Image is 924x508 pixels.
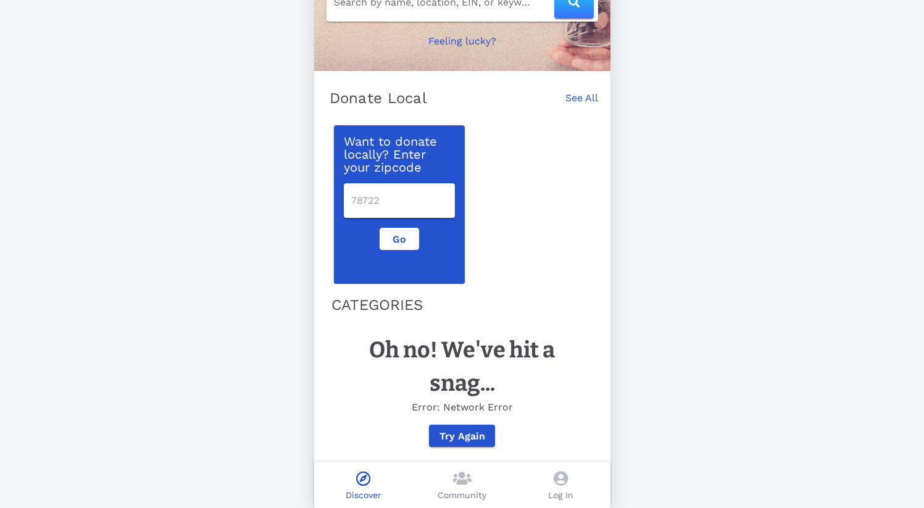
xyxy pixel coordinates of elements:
input: 78722 [351,191,447,210]
p: Discover [346,489,381,502]
span: Go [390,233,409,245]
span: Try Again [439,430,485,442]
a: See All [565,91,598,118]
p: Want to donate locally? Enter your zipcode [344,135,455,173]
p: Donate Local [330,88,427,108]
p: Feeling lucky? [428,34,496,49]
p: Error: Network Error [339,400,586,415]
h1: Oh no! We've hit a snag... [339,333,586,400]
button: Try Again [429,425,495,447]
button: Go [380,228,419,250]
p: Community [438,489,486,502]
p: Log In [548,489,573,502]
p: CATEGORIES [331,294,593,316]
